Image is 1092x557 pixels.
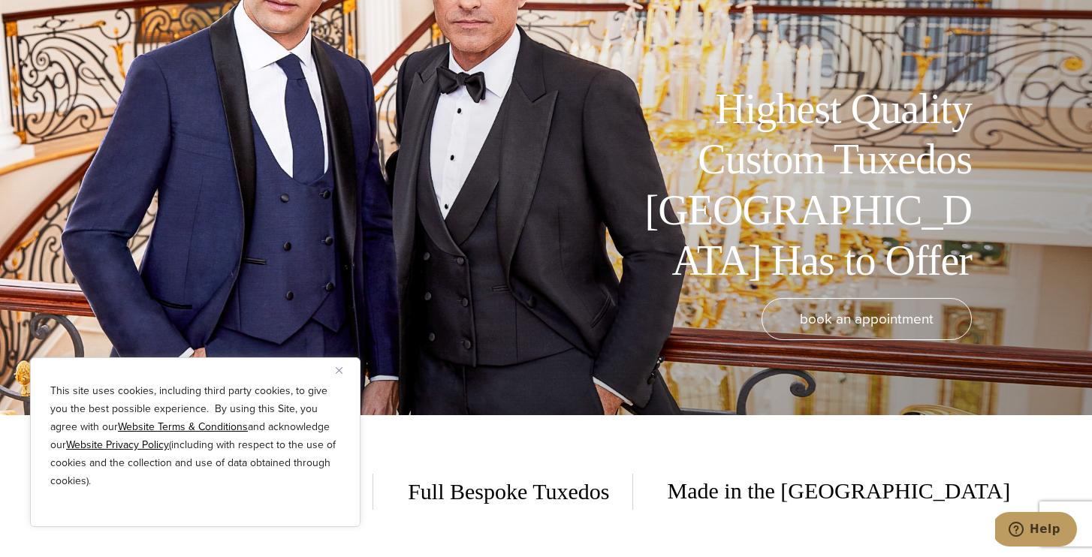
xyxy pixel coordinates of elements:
a: book an appointment [762,298,972,340]
span: Full Bespoke Tuxedos [385,474,632,510]
span: book an appointment [800,308,934,330]
span: Made in the [GEOGRAPHIC_DATA] [645,473,1011,510]
h1: Highest Quality Custom Tuxedos [GEOGRAPHIC_DATA] Has to Offer [634,84,972,286]
iframe: Opens a widget where you can chat to one of our agents [995,512,1077,549]
img: Close [336,367,342,374]
p: This site uses cookies, including third party cookies, to give you the best possible experience. ... [50,382,340,490]
a: Website Privacy Policy [66,437,169,453]
a: Website Terms & Conditions [118,419,248,435]
button: Close [336,361,354,379]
